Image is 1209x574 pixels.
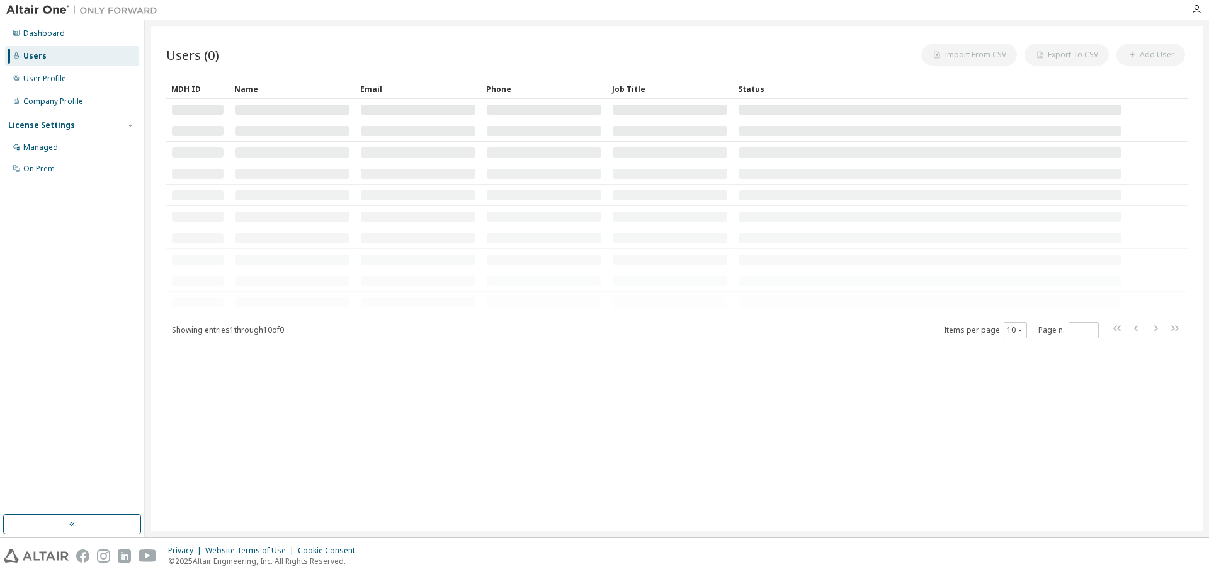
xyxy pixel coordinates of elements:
img: linkedin.svg [118,549,131,563]
span: Page n. [1038,322,1099,338]
div: Email [360,79,476,99]
img: youtube.svg [139,549,157,563]
div: Status [738,79,1122,99]
button: Import From CSV [921,44,1017,66]
img: facebook.svg [76,549,89,563]
div: On Prem [23,164,55,174]
div: License Settings [8,120,75,130]
button: Add User [1116,44,1185,66]
div: Privacy [168,546,205,556]
span: Showing entries 1 through 10 of 0 [172,324,284,335]
div: Job Title [612,79,728,99]
div: Website Terms of Use [205,546,298,556]
div: Name [234,79,350,99]
span: Items per page [944,322,1027,338]
button: Export To CSV [1025,44,1109,66]
div: Company Profile [23,96,83,106]
button: 10 [1007,325,1024,335]
div: Managed [23,142,58,152]
div: User Profile [23,74,66,84]
div: Cookie Consent [298,546,363,556]
span: Users (0) [166,46,219,64]
p: © 2025 Altair Engineering, Inc. All Rights Reserved. [168,556,363,566]
div: MDH ID [171,79,224,99]
img: altair_logo.svg [4,549,69,563]
img: instagram.svg [97,549,110,563]
div: Users [23,51,47,61]
img: Altair One [6,4,164,16]
div: Dashboard [23,28,65,38]
div: Phone [486,79,602,99]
